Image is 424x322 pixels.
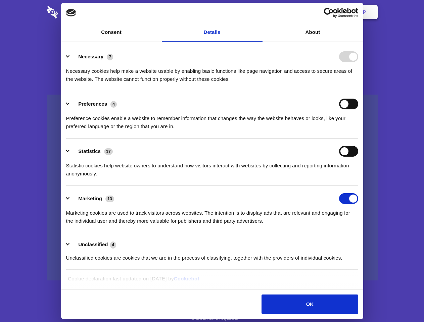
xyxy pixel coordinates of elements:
button: Marketing (13) [66,193,119,204]
div: Statistic cookies help website owners to understand how visitors interact with websites by collec... [66,157,358,178]
label: Preferences [78,101,107,107]
button: Unclassified (4) [66,240,121,249]
div: Cookie declaration last updated on [DATE] by [63,275,361,288]
h4: Auto-redaction of sensitive data, encrypted data sharing and self-destructing private chats. Shar... [47,61,378,83]
label: Necessary [78,54,103,59]
label: Marketing [78,196,102,201]
button: Preferences (4) [66,99,121,109]
span: 13 [105,196,114,202]
a: Login [304,2,334,22]
span: 4 [110,101,117,108]
a: Contact [272,2,303,22]
a: Usercentrics Cookiebot - opens in a new window [299,8,358,18]
a: About [263,23,363,42]
iframe: Drift Widget Chat Controller [390,288,416,314]
div: Marketing cookies are used to track visitors across websites. The intention is to display ads tha... [66,204,358,225]
div: Preference cookies enable a website to remember information that changes the way the website beha... [66,109,358,130]
div: Unclassified cookies are cookies that we are in the process of classifying, together with the pro... [66,249,358,262]
a: Consent [61,23,162,42]
span: 17 [104,148,113,155]
a: Details [162,23,263,42]
a: Pricing [197,2,226,22]
button: Statistics (17) [66,146,117,157]
a: Wistia video thumbnail [47,95,378,281]
label: Statistics [78,148,101,154]
button: Necessary (7) [66,51,117,62]
div: Necessary cookies help make a website usable by enabling basic functions like page navigation and... [66,62,358,83]
button: OK [262,294,358,314]
h1: Eliminate Slack Data Loss. [47,30,378,54]
img: logo [66,9,76,16]
span: 7 [107,54,113,60]
span: 4 [110,241,116,248]
img: logo-wordmark-white-trans-d4663122ce5f474addd5e946df7df03e33cb6a1c49d2221995e7729f52c070b2.svg [47,6,104,18]
a: Cookiebot [174,276,199,281]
